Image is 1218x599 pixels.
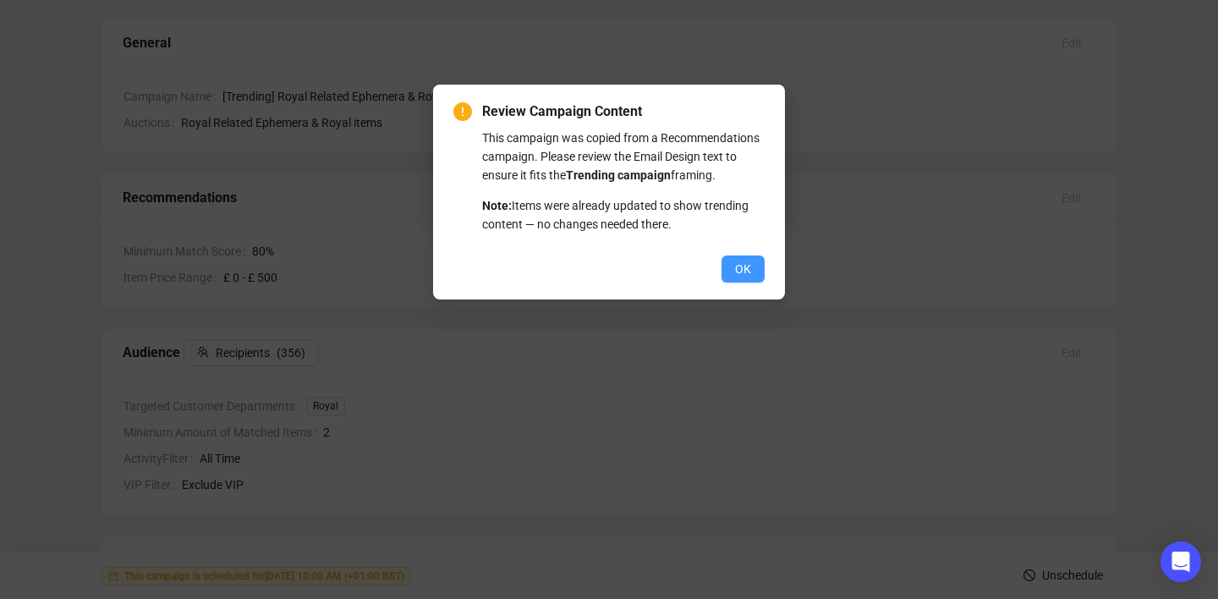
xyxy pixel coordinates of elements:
[721,256,765,283] button: OK
[482,129,765,184] p: This campaign was copied from a Recommendations campaign. Please review the Email Design text to ...
[566,168,671,182] strong: Trending campaign
[453,102,472,121] span: exclamation-circle
[482,102,765,122] span: Review Campaign Content
[482,196,765,234] p: Items were already updated to show trending content — no changes needed there.
[482,199,512,212] strong: Note:
[735,260,751,278] span: OK
[1160,541,1201,582] div: Open Intercom Messenger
